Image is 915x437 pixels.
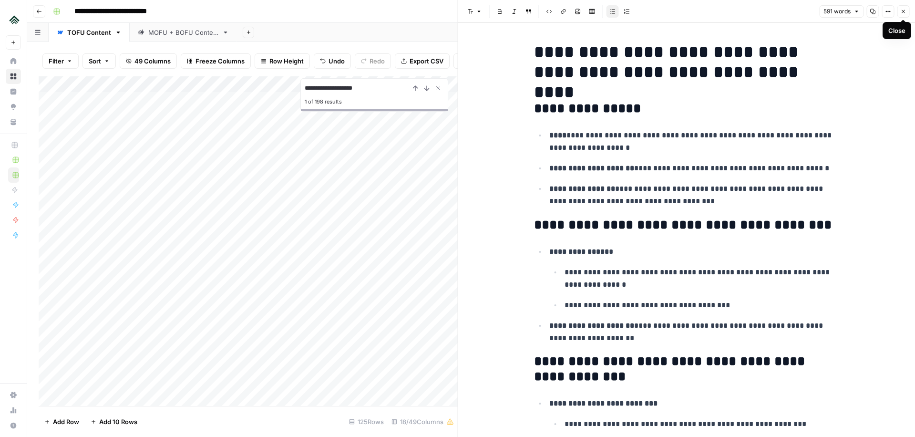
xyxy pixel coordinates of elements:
[819,5,864,18] button: 591 words
[255,53,310,69] button: Row Height
[823,7,851,16] span: 591 words
[6,53,21,69] a: Home
[85,414,143,429] button: Add 10 Rows
[305,96,444,107] div: 1 of 198 results
[6,11,23,28] img: Uplisting Logo
[49,23,130,42] a: TOFU Content
[120,53,177,69] button: 49 Columns
[49,56,64,66] span: Filter
[6,418,21,433] button: Help + Support
[888,26,905,35] div: Close
[314,53,351,69] button: Undo
[99,417,137,427] span: Add 10 Rows
[42,53,79,69] button: Filter
[6,69,21,84] a: Browse
[432,83,444,94] button: Close Search
[6,99,21,114] a: Opportunities
[67,28,111,37] div: TOFU Content
[329,56,345,66] span: Undo
[53,417,79,427] span: Add Row
[395,53,450,69] button: Export CSV
[410,83,421,94] button: Previous Result
[181,53,251,69] button: Freeze Columns
[6,403,21,418] a: Usage
[39,414,85,429] button: Add Row
[410,56,443,66] span: Export CSV
[269,56,304,66] span: Row Height
[355,53,391,69] button: Redo
[6,114,21,130] a: Your Data
[370,56,385,66] span: Redo
[6,84,21,99] a: Insights
[6,387,21,403] a: Settings
[421,83,432,94] button: Next Result
[130,23,237,42] a: MOFU + BOFU Content
[134,56,171,66] span: 49 Columns
[388,414,458,429] div: 18/49 Columns
[6,8,21,31] button: Workspace: Uplisting
[89,56,101,66] span: Sort
[82,53,116,69] button: Sort
[148,28,218,37] div: MOFU + BOFU Content
[195,56,245,66] span: Freeze Columns
[345,414,388,429] div: 125 Rows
